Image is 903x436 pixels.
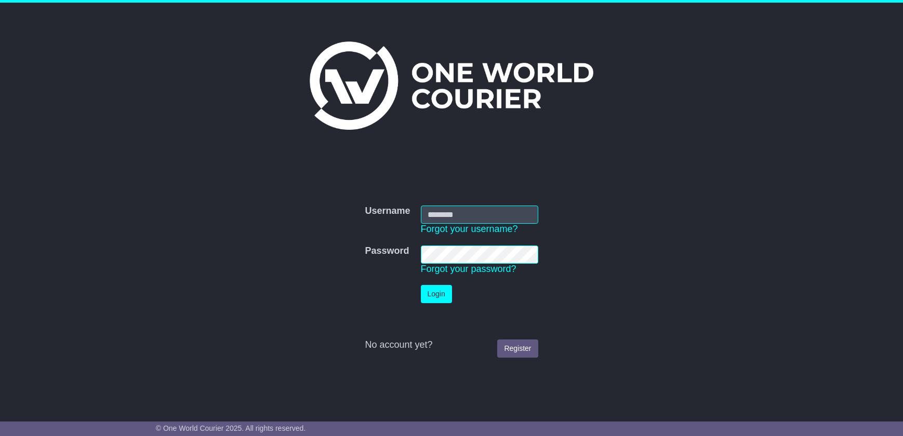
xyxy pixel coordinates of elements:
[365,246,409,257] label: Password
[310,42,593,130] img: One World
[421,285,452,303] button: Login
[365,339,538,351] div: No account yet?
[365,206,410,217] label: Username
[497,339,538,358] a: Register
[421,224,518,234] a: Forgot your username?
[156,424,306,432] span: © One World Courier 2025. All rights reserved.
[421,264,516,274] a: Forgot your password?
